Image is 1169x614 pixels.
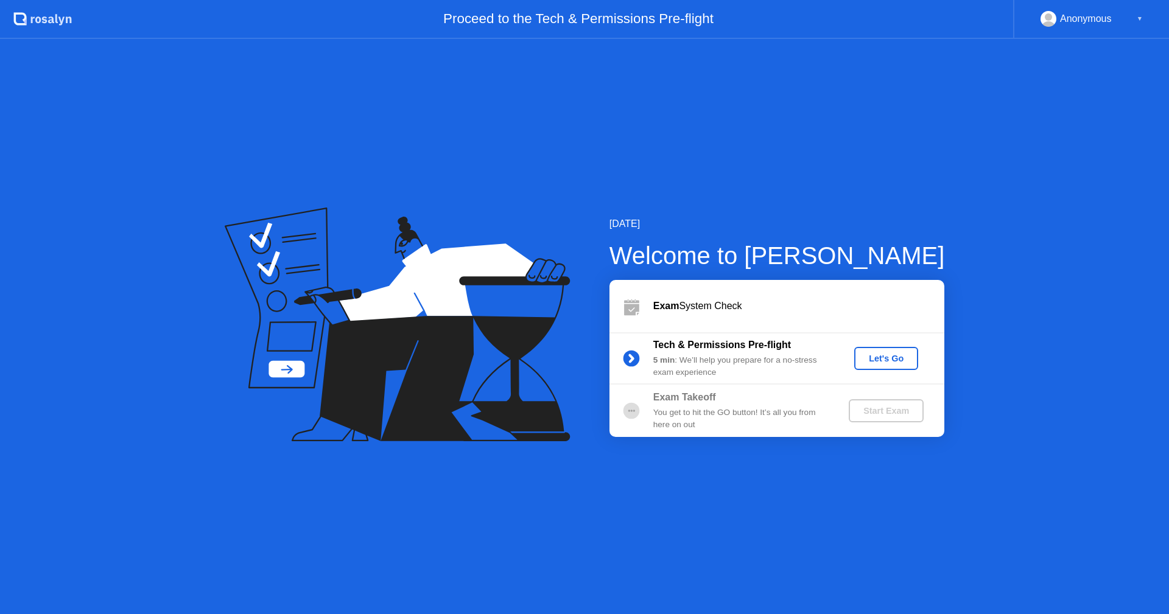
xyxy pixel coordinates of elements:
div: Let's Go [859,354,913,363]
div: [DATE] [609,217,945,231]
div: Anonymous [1060,11,1112,27]
button: Start Exam [849,399,924,422]
div: Start Exam [854,406,919,416]
button: Let's Go [854,347,918,370]
div: : We’ll help you prepare for a no-stress exam experience [653,354,829,379]
div: You get to hit the GO button! It’s all you from here on out [653,406,829,431]
div: Welcome to [PERSON_NAME] [609,237,945,274]
b: Exam [653,301,679,311]
b: Exam Takeoff [653,392,716,402]
b: Tech & Permissions Pre-flight [653,340,791,350]
div: ▼ [1137,11,1143,27]
div: System Check [653,299,944,313]
b: 5 min [653,355,675,365]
